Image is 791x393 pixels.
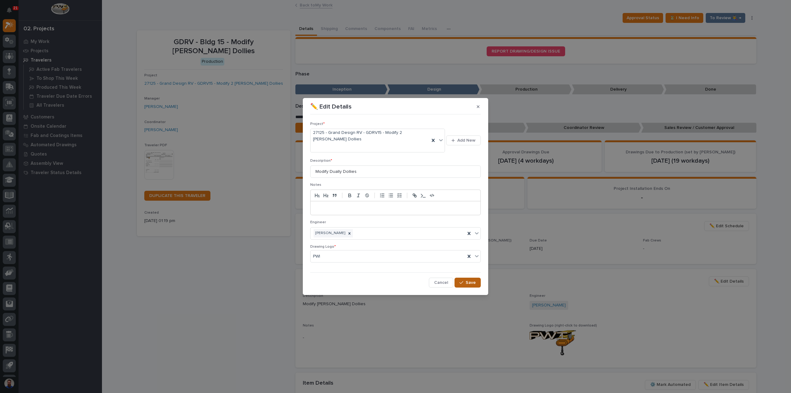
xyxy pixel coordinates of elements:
span: PWI [313,253,320,260]
p: ✏️ Edit Details [310,103,352,110]
span: Save [466,280,476,285]
span: Notes [310,183,321,187]
div: [PERSON_NAME] [314,229,346,237]
button: Add New [446,135,481,145]
span: Engineer [310,220,326,224]
button: Save [455,278,481,288]
span: Cancel [434,280,448,285]
span: Description [310,159,332,163]
span: Drawing Logo [310,245,336,249]
button: Cancel [429,278,453,288]
span: Project [310,122,325,126]
span: 27125 - Grand Design RV - GDRV15 - Modify 2 [PERSON_NAME] Dollies [313,130,427,143]
span: Add New [457,138,476,143]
